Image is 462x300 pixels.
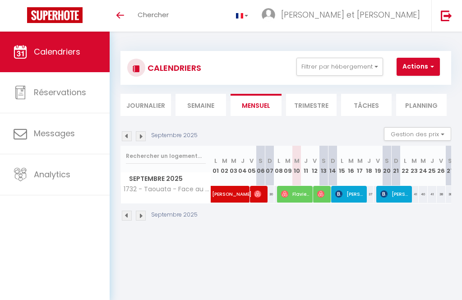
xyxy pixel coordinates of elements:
[265,146,274,186] th: 07
[231,94,281,116] li: Mensuel
[211,146,220,186] th: 01
[229,146,238,186] th: 03
[151,131,198,140] p: Septembre 2025
[394,157,398,165] abbr: D
[281,185,311,203] span: Flavien Van Den Bosch
[446,146,455,186] th: 27
[34,87,86,98] span: Réservations
[392,146,401,186] th: 21
[310,146,319,186] th: 12
[319,146,328,186] th: 13
[296,58,383,76] button: Filtrer par hébergement
[317,185,329,203] span: [PERSON_NAME] [PERSON_NAME]
[241,157,245,165] abbr: J
[348,157,354,165] abbr: M
[151,211,198,219] p: Septembre 2025
[34,46,80,57] span: Calendriers
[446,186,455,203] div: 38
[294,157,300,165] abbr: M
[34,169,70,180] span: Analytics
[328,146,337,186] th: 14
[401,146,410,186] th: 22
[331,157,335,165] abbr: D
[376,157,380,165] abbr: V
[249,157,254,165] abbr: V
[304,157,308,165] abbr: J
[335,185,365,203] span: [PERSON_NAME]
[313,157,317,165] abbr: V
[27,7,83,23] img: Super Booking
[419,186,428,203] div: 40
[238,146,247,186] th: 04
[346,146,356,186] th: 16
[357,157,363,165] abbr: M
[120,94,171,116] li: Journalier
[428,146,437,186] th: 25
[341,157,343,165] abbr: L
[301,146,310,186] th: 11
[121,172,211,185] span: Septembre 2025
[34,128,75,139] span: Messages
[256,146,265,186] th: 06
[126,148,206,164] input: Rechercher un logement...
[411,157,417,165] abbr: M
[397,58,440,76] button: Actions
[441,10,452,21] img: logout
[281,9,420,20] span: [PERSON_NAME] et [PERSON_NAME]
[420,157,426,165] abbr: M
[292,146,301,186] th: 10
[268,157,272,165] abbr: D
[208,186,217,203] a: [PERSON_NAME]
[138,10,169,19] span: Chercher
[404,157,407,165] abbr: L
[212,181,295,198] span: [PERSON_NAME]
[176,94,226,116] li: Semaine
[274,146,283,186] th: 08
[277,157,280,165] abbr: L
[437,146,446,186] th: 26
[437,186,446,203] div: 38
[396,94,447,116] li: Planning
[367,157,371,165] abbr: J
[439,157,443,165] abbr: V
[322,157,326,165] abbr: S
[383,146,392,186] th: 20
[410,146,419,186] th: 23
[365,186,374,203] div: 37
[122,186,213,193] span: 1732 - Taouata - Face au port
[214,157,217,165] abbr: L
[374,146,383,186] th: 19
[430,157,434,165] abbr: J
[286,94,337,116] li: Trimestre
[283,146,292,186] th: 09
[285,157,291,165] abbr: M
[254,185,266,203] span: [PERSON_NAME]
[365,146,374,186] th: 18
[222,157,227,165] abbr: M
[145,58,201,78] h3: CALENDRIERS
[380,185,411,203] span: [PERSON_NAME]
[220,146,229,186] th: 02
[428,186,437,203] div: 41
[385,157,389,165] abbr: S
[410,186,419,203] div: 41
[262,8,275,22] img: ...
[247,146,256,186] th: 05
[384,127,451,141] button: Gestion des prix
[231,157,236,165] abbr: M
[341,94,392,116] li: Tâches
[356,146,365,186] th: 17
[419,146,428,186] th: 24
[337,146,346,186] th: 15
[259,157,263,165] abbr: S
[448,157,452,165] abbr: S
